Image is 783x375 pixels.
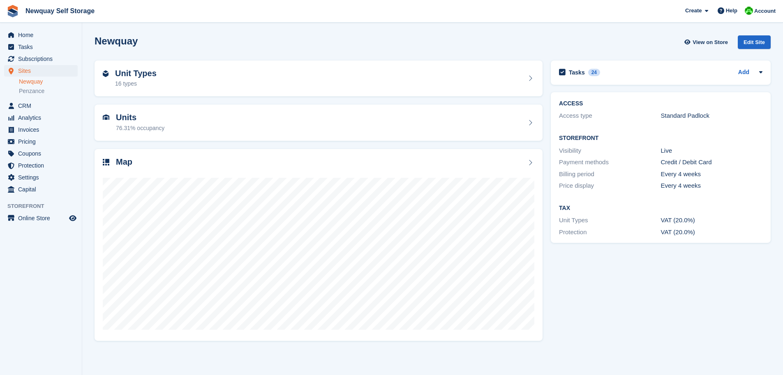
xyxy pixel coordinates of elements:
[559,228,661,237] div: Protection
[726,7,737,15] span: Help
[22,4,98,18] a: Newquay Self Storage
[4,124,78,135] a: menu
[116,113,164,122] h2: Units
[661,216,762,225] div: VAT (20.0%)
[754,7,776,15] span: Account
[7,5,19,17] img: stora-icon-8386f47178a22dfd0bd8f6a31ec36ba5ce8667c1dd55bd0f319d3a0aa187defe.svg
[115,79,157,88] div: 16 types
[661,146,762,156] div: Live
[661,170,762,179] div: Every 4 weeks
[4,212,78,224] a: menu
[18,160,67,171] span: Protection
[559,181,661,191] div: Price display
[4,184,78,195] a: menu
[95,35,138,47] h2: Newquay
[103,114,109,120] img: unit-icn-7be61d7bf1b0ce9d3e12c5938cc71ed9869f7b940bace4675aadf7bd6d80202e.svg
[4,172,78,183] a: menu
[738,68,749,77] a: Add
[103,70,109,77] img: unit-type-icn-2b2737a686de81e16bb02015468b77c625bbabd49415b5ef34ead5e3b44a266d.svg
[588,69,600,76] div: 24
[661,158,762,167] div: Credit / Debit Card
[95,61,543,97] a: Unit Types 16 types
[661,228,762,237] div: VAT (20.0%)
[18,184,67,195] span: Capital
[18,100,67,112] span: CRM
[18,29,67,41] span: Home
[559,135,762,142] h2: Storefront
[18,148,67,159] span: Coupons
[559,111,661,121] div: Access type
[4,65,78,77] a: menu
[115,69,157,78] h2: Unit Types
[18,112,67,123] span: Analytics
[559,158,661,167] div: Payment methods
[693,38,728,47] span: View on Store
[4,148,78,159] a: menu
[559,146,661,156] div: Visibility
[569,69,585,76] h2: Tasks
[116,157,132,167] h2: Map
[19,78,78,86] a: Newquay
[685,7,702,15] span: Create
[18,136,67,147] span: Pricing
[4,29,78,41] a: menu
[18,212,67,224] span: Online Store
[18,172,67,183] span: Settings
[68,213,78,223] a: Preview store
[7,202,82,210] span: Storefront
[4,112,78,123] a: menu
[116,124,164,133] div: 76.31% occupancy
[4,136,78,147] a: menu
[661,181,762,191] div: Every 4 weeks
[559,170,661,179] div: Billing period
[559,100,762,107] h2: ACCESS
[738,35,771,52] a: Edit Site
[4,100,78,112] a: menu
[559,216,661,225] div: Unit Types
[559,205,762,212] h2: Tax
[18,41,67,53] span: Tasks
[745,7,753,15] img: Baylor
[683,35,731,49] a: View on Store
[95,149,543,341] a: Map
[103,159,109,165] img: map-icn-33ee37083ee616e46c38cad1a60f524a97daa1e2b2c8c0bc3eb3415660979fc1.svg
[4,160,78,171] a: menu
[661,111,762,121] div: Standard Padlock
[738,35,771,49] div: Edit Site
[18,53,67,65] span: Subscriptions
[4,53,78,65] a: menu
[19,87,78,95] a: Penzance
[4,41,78,53] a: menu
[18,124,67,135] span: Invoices
[18,65,67,77] span: Sites
[95,105,543,141] a: Units 76.31% occupancy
